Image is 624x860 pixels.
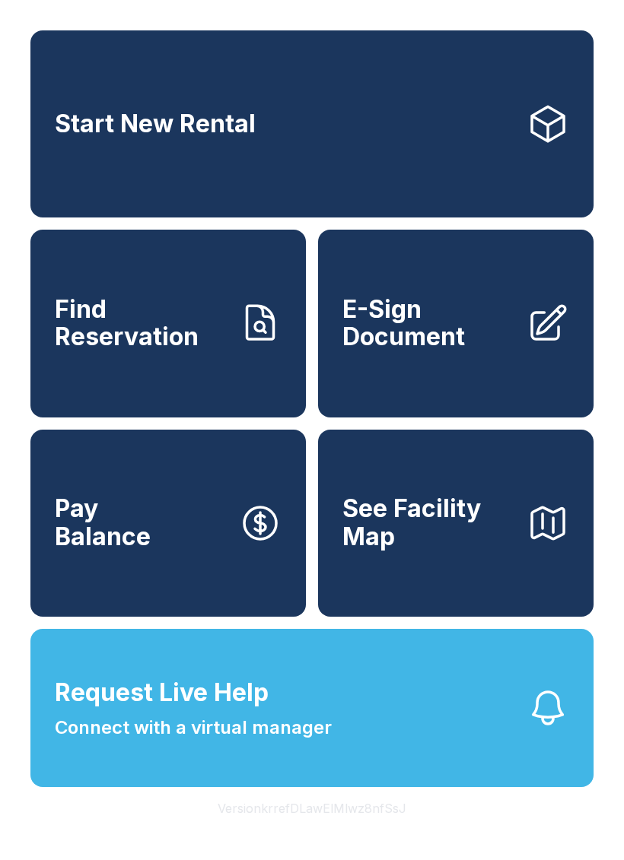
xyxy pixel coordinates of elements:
button: See Facility Map [318,430,594,617]
a: Start New Rental [30,30,594,217]
span: E-Sign Document [342,296,514,351]
button: VersionkrrefDLawElMlwz8nfSsJ [205,787,419,830]
a: Find Reservation [30,230,306,417]
button: Request Live HelpConnect with a virtual manager [30,629,594,787]
span: Connect with a virtual manager [55,714,332,741]
span: Pay Balance [55,495,151,551]
span: Request Live Help [55,674,269,711]
button: PayBalance [30,430,306,617]
span: Find Reservation [55,296,227,351]
a: E-Sign Document [318,230,594,417]
span: Start New Rental [55,110,256,138]
span: See Facility Map [342,495,514,551]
